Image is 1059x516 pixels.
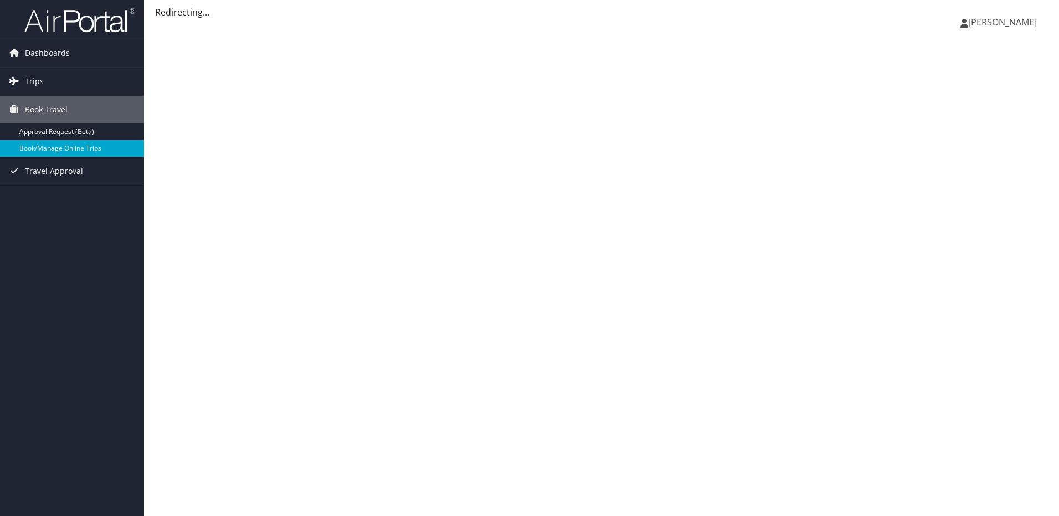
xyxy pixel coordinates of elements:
[155,6,1048,19] div: Redirecting...
[968,16,1037,28] span: [PERSON_NAME]
[25,157,83,185] span: Travel Approval
[25,68,44,95] span: Trips
[25,39,70,67] span: Dashboards
[25,96,68,123] span: Book Travel
[24,7,135,33] img: airportal-logo.png
[960,6,1048,39] a: [PERSON_NAME]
